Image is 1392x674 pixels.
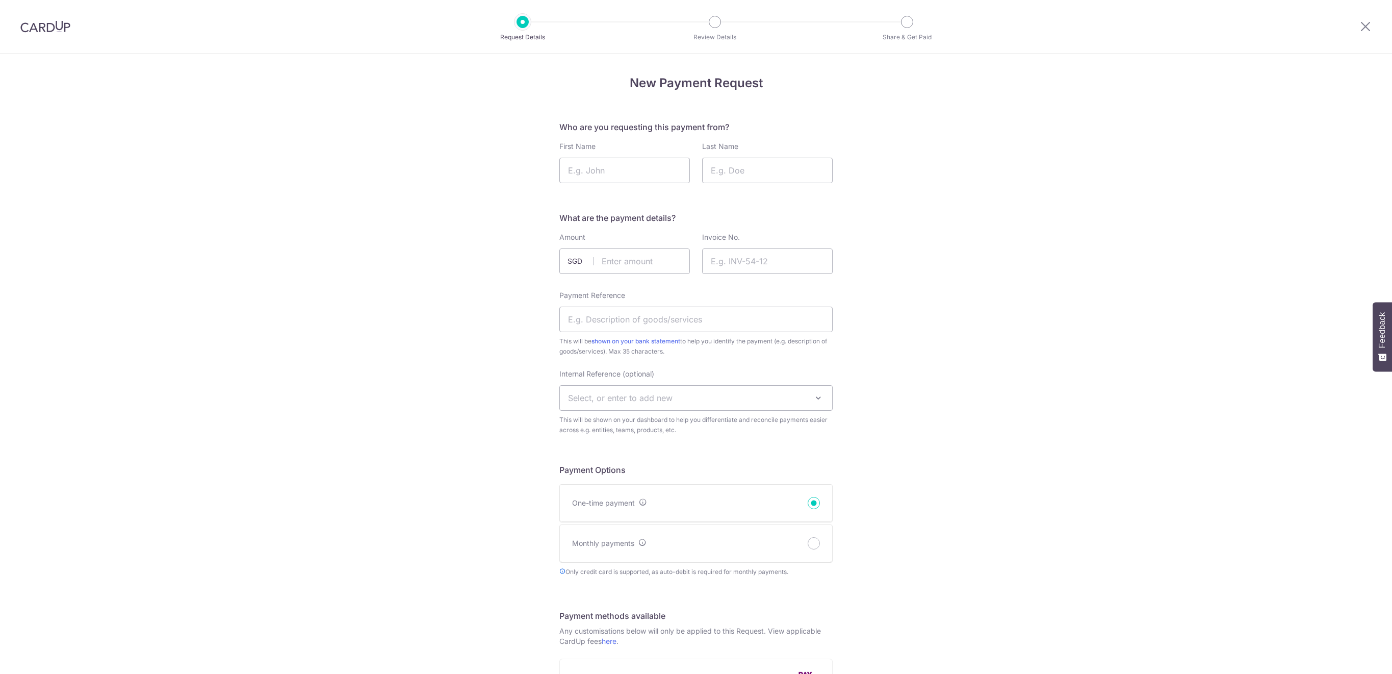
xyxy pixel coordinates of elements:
[559,74,833,92] h4: New Payment Request
[572,498,635,507] span: One-time payment
[568,393,673,403] span: Select, or enter to add new
[1373,302,1392,371] button: Feedback - Show survey
[559,232,585,242] label: Amount
[559,464,833,476] h5: Payment Options
[591,337,680,345] a: shown on your bank statement
[702,248,833,274] input: E.g. INV-54-12
[559,415,833,435] span: This will be shown on your dashboard to help you differentiate and reconcile payments easier acro...
[677,32,753,42] p: Review Details
[559,212,833,224] h5: What are the payment details?
[1327,643,1382,669] iframe: Opens a widget where you can find more information
[559,121,833,133] h5: Who are you requesting this payment from?
[702,158,833,183] input: E.g. Doe
[559,290,625,301] label: Payment Reference
[559,307,833,332] input: E.g. Description of goods/services
[559,141,596,152] label: First Name
[559,248,690,274] input: Enter amount
[559,158,690,183] input: E.g. John
[485,32,560,42] p: Request Details
[869,32,945,42] p: Share & Get Paid
[559,336,833,357] span: This will be to help you identify the payment (e.g. description of goods/services). Max 35 charac...
[572,539,634,547] span: Monthly payments
[559,626,833,646] p: Any customisations below will only be applied to this Request. View applicable CardUp fees .
[559,567,833,577] span: Only credit card is supported, as auto-debit is required for monthly payments.
[602,637,616,645] a: here
[702,141,738,152] label: Last Name
[702,232,740,242] label: Invoice No.
[1378,312,1387,348] span: Feedback
[568,256,594,266] span: SGD
[559,369,654,379] label: Internal Reference (optional)
[559,610,833,622] h5: Payment methods available
[20,20,70,33] img: CardUp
